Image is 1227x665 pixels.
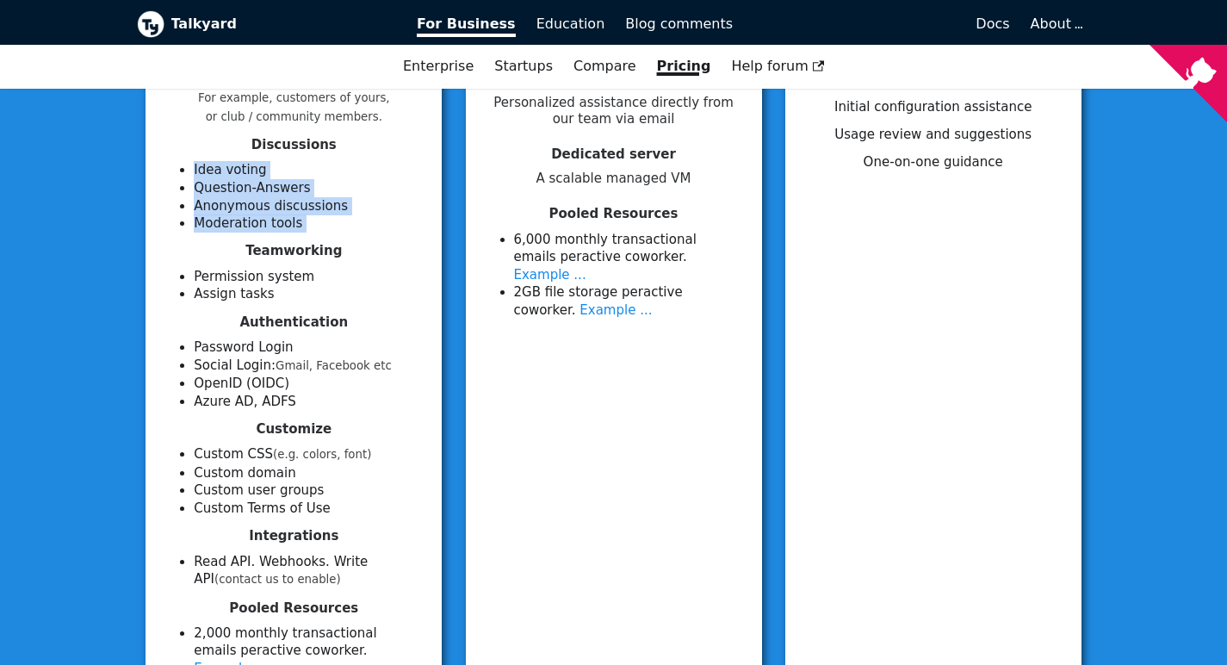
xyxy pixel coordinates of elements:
[806,126,1061,144] li: Usage review and suggestions
[166,528,421,544] h4: Integrations
[514,231,741,284] li: 6 ,000 monthly transactional emails per active coworker .
[137,10,164,38] img: Talkyard logo
[1031,16,1081,32] a: About
[579,302,652,318] a: Example ...
[194,500,421,518] li: Custom Terms of Use
[417,16,516,37] span: For Business
[197,72,391,124] li: External members : Unlimited .
[194,268,421,286] li: Permission system
[276,359,392,372] small: Gmail, Facebook etc
[194,375,421,393] li: OpenID (OIDC)
[194,179,421,197] li: Question-Answers
[514,283,741,319] li: 2 GB file storage per active coworker .
[721,52,834,81] a: Help forum
[194,482,421,500] li: Custom user groups
[976,16,1009,32] span: Docs
[194,161,421,179] li: Idea voting
[171,13,394,35] b: Talkyard
[194,357,421,376] li: Social Login:
[198,91,390,123] small: For example, customers of yours, or club / community members.
[194,214,421,233] li: Moderation tools
[647,52,722,81] a: Pricing
[393,52,484,81] a: Enterprise
[514,267,586,283] a: Example ...
[486,171,741,187] span: A scalable managed VM
[166,314,421,331] h4: Authentication
[806,153,1061,171] li: One-on-one guidance
[743,9,1020,39] a: Docs
[484,52,563,81] a: Startups
[806,98,1061,116] li: Initial configuration assistance
[166,137,421,153] h4: Discussions
[551,146,676,162] span: Dedicated server
[194,553,421,589] li: Read API. Webhooks. Write API
[406,9,526,39] a: For Business
[194,464,421,482] li: Custom domain
[166,243,421,259] h4: Teamworking
[194,197,421,215] li: Anonymous discussions
[536,16,605,32] span: Education
[625,16,733,32] span: Blog comments
[573,58,636,74] a: Compare
[166,421,421,438] h4: Customize
[486,206,741,222] h4: Pooled Resources
[214,573,341,586] small: (contact us to enable)
[731,58,824,74] span: Help forum
[194,393,421,411] li: Azure AD, ADFS
[166,600,421,617] h4: Pooled Resources
[615,9,743,39] a: Blog comments
[137,10,394,38] a: Talkyard logoTalkyard
[194,445,421,464] li: Custom CSS
[194,285,421,303] li: Assign tasks
[273,448,371,461] small: (e.g. colors, font)
[486,95,741,127] span: Personalized assistance directly from our team via email
[526,9,616,39] a: Education
[194,339,421,357] li: Password Login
